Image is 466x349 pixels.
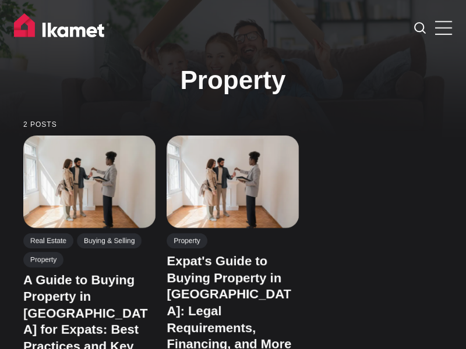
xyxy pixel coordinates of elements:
[14,13,110,42] img: Ikamet home
[77,233,142,248] a: Buying & Selling
[23,121,443,129] small: 2 posts
[23,233,73,248] a: Real Estate
[167,233,207,248] a: Property
[58,65,408,96] h1: Property
[23,252,63,268] a: Property
[23,136,156,228] img: A Guide to Buying Property in Turkey for Expats: Best Practices and Key Considerations
[167,136,299,228] img: Expat's Guide to Buying Property in Turkey: Legal Requirements, Financing, and More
